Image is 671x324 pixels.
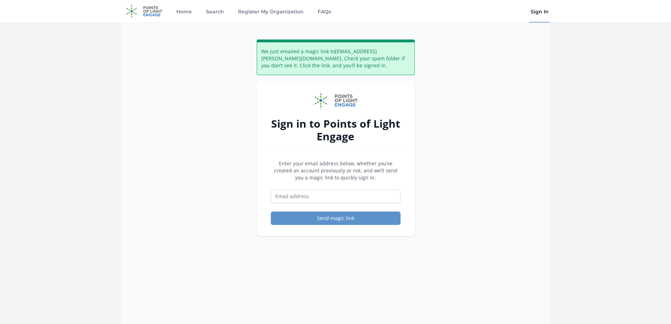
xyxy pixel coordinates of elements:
input: Email address [271,190,401,203]
button: Send magic link [271,212,401,225]
img: Points of Light Engage logo [313,92,358,109]
h2: Sign in to Points of Light Engage [271,117,401,143]
div: We just emailed a magic link to [EMAIL_ADDRESS][PERSON_NAME][DOMAIN_NAME] . Check your spam folde... [257,39,415,75]
p: Enter your email address below, whether you’ve created an account previously or not, and we’ll se... [271,160,401,181]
